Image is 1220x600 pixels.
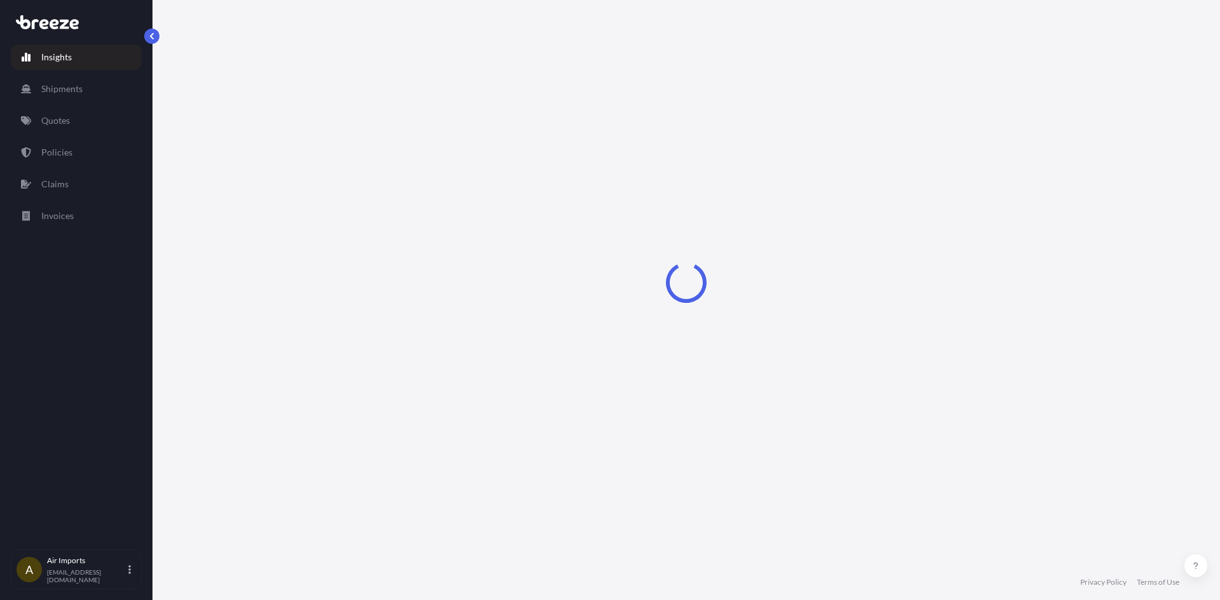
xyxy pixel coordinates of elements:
[41,146,72,159] p: Policies
[11,171,142,197] a: Claims
[11,140,142,165] a: Policies
[1137,577,1179,587] a: Terms of Use
[41,210,74,222] p: Invoices
[41,114,70,127] p: Quotes
[11,108,142,133] a: Quotes
[11,44,142,70] a: Insights
[1080,577,1127,587] a: Privacy Policy
[47,568,126,583] p: [EMAIL_ADDRESS][DOMAIN_NAME]
[41,51,72,63] p: Insights
[41,83,83,95] p: Shipments
[11,76,142,102] a: Shipments
[41,178,69,190] p: Claims
[11,203,142,229] a: Invoices
[47,556,126,566] p: Air Imports
[25,563,33,576] span: A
